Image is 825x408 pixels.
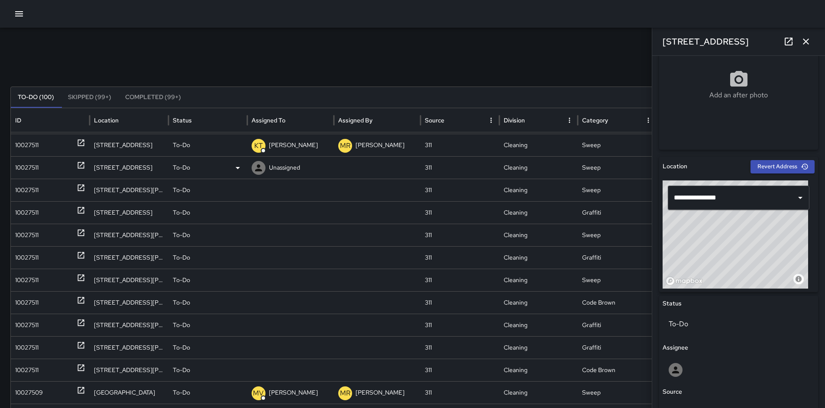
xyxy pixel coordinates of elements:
button: Division column menu [563,114,576,126]
div: 148a Russ Street [90,314,168,336]
div: Code Brown [578,291,657,314]
div: Code Brown [578,359,657,381]
div: Graffiti [578,336,657,359]
div: Graffiti [578,314,657,336]
div: 10027511 [15,337,39,359]
div: Source [425,116,444,124]
div: 10027511 [15,269,39,291]
p: To-Do [173,269,190,291]
div: 10027511 [15,134,39,156]
div: 10027511 [15,292,39,314]
p: [PERSON_NAME] [356,134,404,156]
p: To-Do [173,134,190,156]
div: 311 [421,224,499,246]
div: Location [94,116,119,124]
div: 311 [421,179,499,201]
div: 311 [421,336,499,359]
div: 524 Natoma Street [90,381,168,404]
div: 311 [421,156,499,179]
div: 10027509 [15,382,43,404]
div: 311 [421,381,499,404]
div: 539 Minna Street [90,156,168,179]
p: To-Do [173,224,190,246]
div: Sweep [578,381,657,404]
div: 10027511 [15,157,39,179]
p: To-Do [173,314,190,336]
div: ID [15,116,21,124]
p: [PERSON_NAME] [269,134,318,156]
div: Cleaning [499,179,578,201]
div: Assigned By [338,116,372,124]
div: 10027511 [15,314,39,336]
p: To-Do [173,337,190,359]
div: Cleaning [499,246,578,269]
div: 311 [421,291,499,314]
p: [PERSON_NAME] [269,382,318,404]
p: MR [340,388,350,398]
div: 10027511 [15,247,39,269]
p: KT [254,141,263,151]
div: 175 Russ Street [90,359,168,381]
div: Cleaning [499,156,578,179]
button: Skipped (99+) [61,87,118,108]
div: 1175 Folsom Street [90,134,168,156]
div: 10027511 [15,224,39,246]
p: To-Do [173,202,190,224]
p: MV [253,388,264,398]
div: 311 [421,359,499,381]
div: 1053 Howard Street [90,224,168,246]
div: Cleaning [499,381,578,404]
button: Completed (99+) [118,87,188,108]
div: Cleaning [499,269,578,291]
p: To-Do [173,382,190,404]
div: 1053 Howard Street [90,269,168,291]
p: To-Do [173,179,190,201]
div: Division [504,116,525,124]
div: 22 Russ Street [90,179,168,201]
div: Cleaning [499,201,578,224]
div: Sweep [578,224,657,246]
div: 311 [421,201,499,224]
div: 10027511 [15,359,39,381]
button: To-Do (100) [11,87,61,108]
div: Sweep [578,179,657,201]
p: [PERSON_NAME] [356,382,404,404]
p: To-Do [173,292,190,314]
div: Graffiti [578,246,657,269]
button: Source column menu [485,114,497,126]
div: Sweep [578,134,657,156]
p: To-Do [173,247,190,269]
div: 10027511 [15,179,39,201]
p: MR [340,141,350,151]
p: To-Do [173,359,190,381]
p: Unassigned [269,157,300,179]
div: Cleaning [499,134,578,156]
div: 311 [421,314,499,336]
div: Graffiti [578,201,657,224]
button: Category column menu [642,114,654,126]
div: Cleaning [499,359,578,381]
div: 298 9th Street [90,201,168,224]
div: 153 Russ Street [90,336,168,359]
div: Cleaning [499,224,578,246]
p: To-Do [173,157,190,179]
div: Sweep [578,269,657,291]
div: 311 [421,246,499,269]
div: Sweep [578,156,657,179]
div: Cleaning [499,291,578,314]
div: Assigned To [252,116,285,124]
div: 311 [421,269,499,291]
div: Cleaning [499,336,578,359]
div: 151a Russ Street [90,246,168,269]
div: 1053 Howard Street [90,291,168,314]
div: Status [173,116,192,124]
div: Category [582,116,608,124]
div: 10027511 [15,202,39,224]
div: 311 [421,134,499,156]
div: Cleaning [499,314,578,336]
